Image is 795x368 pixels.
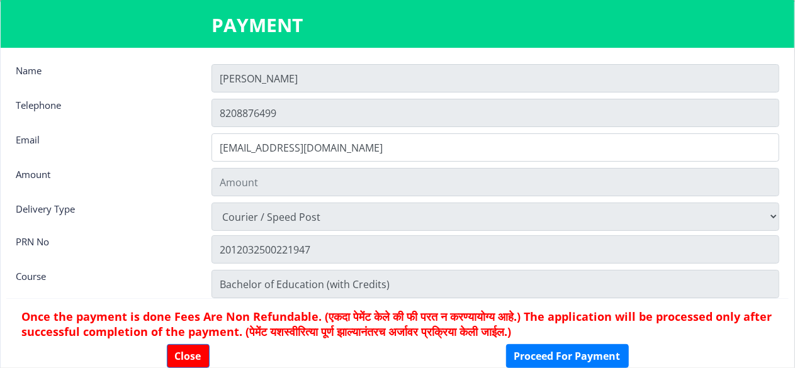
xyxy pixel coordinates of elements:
[211,270,779,298] input: Zipcode
[211,168,779,196] input: Amount
[506,344,629,368] button: Proceed For Payment
[6,235,202,260] div: PRN No
[211,13,584,38] h3: PAYMENT
[21,309,774,339] h6: Once the payment is done Fees Are Non Refundable. (एकदा पेमेंट केले की फी परत न करण्यायोग्य आहे.)...
[211,64,779,92] input: Name
[167,344,210,368] button: Close
[211,133,779,162] input: Email
[6,270,202,295] div: Course
[6,64,202,89] div: Name
[211,99,779,127] input: Telephone
[6,203,202,228] div: Delivery Type
[211,235,779,264] input: Zipcode
[6,133,202,159] div: Email
[6,168,202,193] div: Amount
[6,99,202,124] div: Telephone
